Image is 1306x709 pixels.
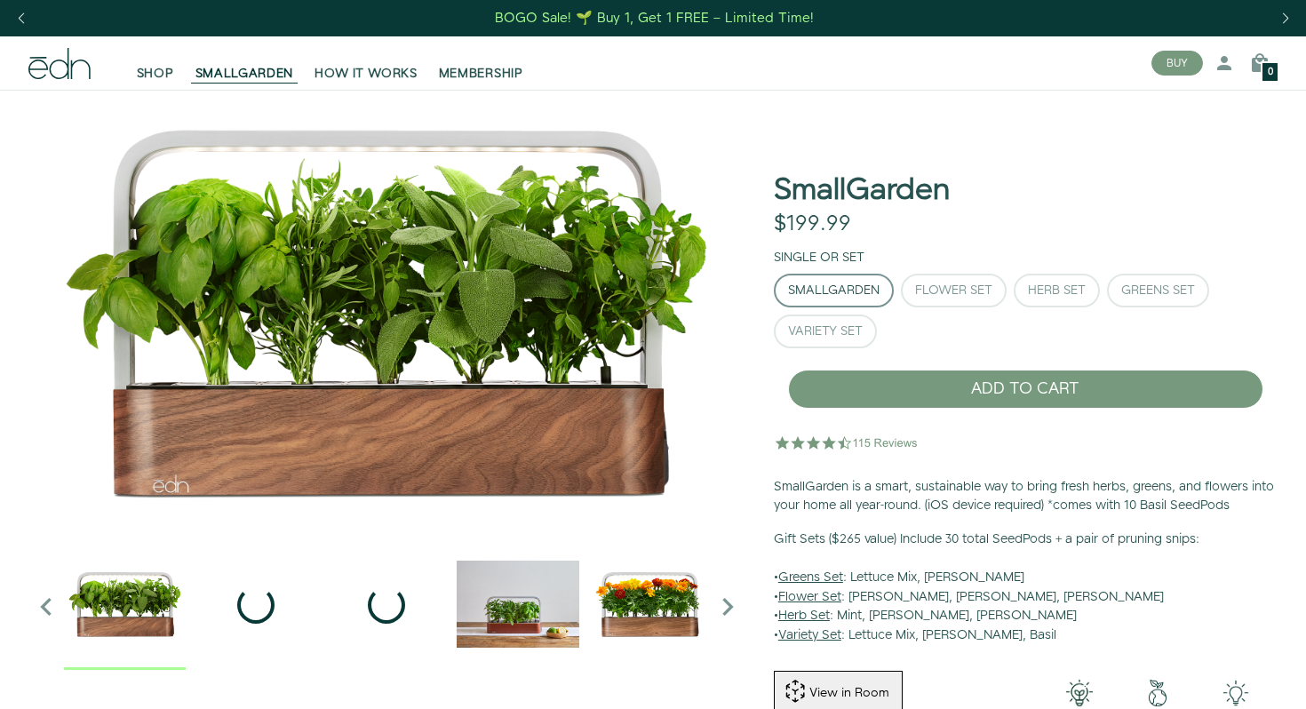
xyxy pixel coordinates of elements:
[439,65,523,83] span: MEMBERSHIP
[1014,274,1100,307] button: Herb Set
[1151,51,1203,76] button: BUY
[315,65,417,83] span: HOW IT WORKS
[1039,680,1118,706] img: 001-light-bulb.png
[137,65,174,83] span: SHOP
[774,174,950,207] h1: SmallGarden
[774,211,851,237] div: $199.99
[326,543,448,669] div: 3 / 6
[710,589,745,625] i: Next slide
[778,626,841,644] u: Variety Set
[428,44,534,83] a: MEMBERSHIP
[457,543,578,669] div: 4 / 6
[495,9,814,28] div: BOGO Sale! 🌱 Buy 1, Get 1 FREE – Limited Time!
[64,543,186,669] div: 1 / 6
[774,425,920,460] img: 4.5 star rating
[774,249,864,267] label: Single or Set
[1121,284,1195,297] div: Greens Set
[457,543,578,665] img: edn-smallgarden-mixed-herbs-table-product-2000px_1024x.jpg
[185,44,305,83] a: SMALLGARDEN
[774,530,1199,548] b: Gift Sets ($265 value) Include 30 total SeedPods + a pair of pruning snips:
[28,90,745,534] div: 1 / 6
[588,543,710,665] img: edn-smallgarden-marigold-hero-SLV-2000px_1024x.png
[788,284,880,297] div: SmallGarden
[64,543,186,665] img: Official-EDN-SMALLGARDEN-HERB-HERO-SLV-2000px_1024x.png
[1028,284,1086,297] div: Herb Set
[195,65,294,83] span: SMALLGARDEN
[901,274,1007,307] button: Flower Set
[778,588,841,606] u: Flower Set
[808,684,891,702] div: View in Room
[788,370,1263,409] button: ADD TO CART
[28,90,745,534] img: Official-EDN-SMALLGARDEN-HERB-HERO-SLV-2000px_4096x.png
[778,569,843,586] u: Greens Set
[28,589,64,625] i: Previous slide
[915,284,992,297] div: Flower Set
[588,543,710,669] div: 5 / 6
[126,44,185,83] a: SHOP
[774,274,894,307] button: SmallGarden
[1268,68,1273,77] span: 0
[494,4,816,32] a: BOGO Sale! 🌱 Buy 1, Get 1 FREE – Limited Time!
[774,478,1278,516] p: SmallGarden is a smart, sustainable way to bring fresh herbs, greens, and flowers into your home ...
[774,530,1278,646] p: • : Lettuce Mix, [PERSON_NAME] • : [PERSON_NAME], [PERSON_NAME], [PERSON_NAME] • : Mint, [PERSON_...
[778,607,830,625] u: Herb Set
[195,543,316,669] div: 2 / 6
[788,325,863,338] div: Variety Set
[304,44,427,83] a: HOW IT WORKS
[1107,274,1209,307] button: Greens Set
[774,315,877,348] button: Variety Set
